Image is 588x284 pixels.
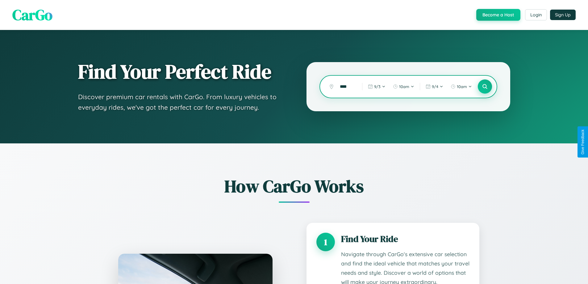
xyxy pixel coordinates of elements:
[78,92,282,112] p: Discover premium car rentals with CarGo. From luxury vehicles to everyday rides, we've got the pe...
[78,61,282,83] h1: Find Your Perfect Ride
[525,9,547,20] button: Login
[374,84,381,89] span: 9 / 3
[448,82,475,91] button: 10am
[365,82,389,91] button: 9/3
[476,9,520,21] button: Become a Host
[390,82,417,91] button: 10am
[399,84,409,89] span: 10am
[457,84,467,89] span: 10am
[109,174,479,198] h2: How CarGo Works
[432,84,438,89] span: 9 / 4
[550,10,576,20] button: Sign Up
[423,82,446,91] button: 9/4
[316,233,335,251] div: 1
[341,233,469,245] h3: Find Your Ride
[581,129,585,155] div: Give Feedback
[12,5,52,25] span: CarGo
